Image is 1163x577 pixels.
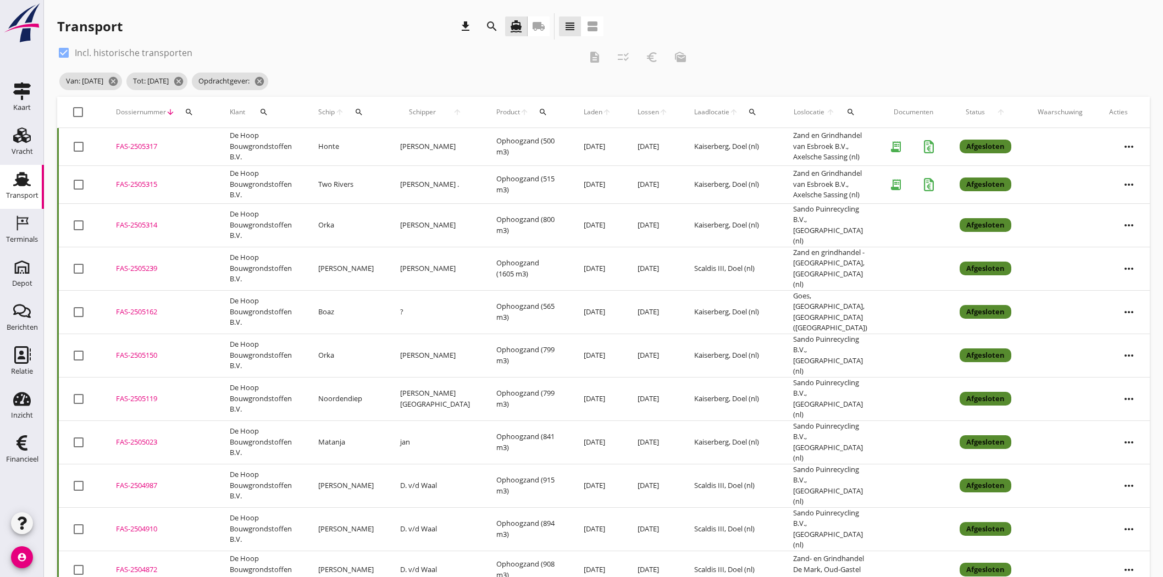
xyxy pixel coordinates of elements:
td: D. v/d Waal [387,507,483,551]
div: Vracht [12,148,33,155]
td: De Hoop Bouwgrondstoffen B.V. [217,507,305,551]
td: [PERSON_NAME] [387,334,483,377]
div: FAS-2505023 [116,437,203,448]
i: download [459,20,472,33]
div: Financieel [6,456,38,463]
i: arrow_upward [602,108,611,116]
td: [DATE] [571,290,624,334]
td: [DATE] [571,128,624,166]
i: local_shipping [532,20,545,33]
td: De Hoop Bouwgrondstoffen B.V. [217,128,305,166]
td: Kaiserberg, Doel (nl) [681,420,780,464]
td: Ophoogzand (565 m3) [483,290,571,334]
td: [DATE] [624,290,681,334]
div: FAS-2505150 [116,350,203,361]
td: Ophoogzand (915 m3) [483,464,571,507]
td: [DATE] [571,377,624,420]
td: Sando Puinrecycling B.V., [GEOGRAPHIC_DATA] (nl) [780,507,880,551]
td: Scaldis III, Doel (nl) [681,507,780,551]
span: Schipper [400,107,444,117]
span: Tot: [DATE] [126,73,187,90]
td: Kaiserberg, Doel (nl) [681,165,780,203]
td: jan [387,420,483,464]
td: De Hoop Bouwgrondstoffen B.V. [217,290,305,334]
i: more_horiz [1114,210,1144,241]
span: Laadlocatie [694,107,729,117]
td: [DATE] [624,334,681,377]
td: Zand en Grindhandel van Esbroek B.V., Axelsche Sassing (nl) [780,128,880,166]
td: [DATE] [624,165,681,203]
td: [PERSON_NAME][GEOGRAPHIC_DATA] [387,377,483,420]
td: Scaldis III, Doel (nl) [681,247,780,290]
td: [DATE] [571,464,624,507]
i: account_circle [11,546,33,568]
td: De Hoop Bouwgrondstoffen B.V. [217,377,305,420]
div: Afgesloten [960,218,1011,232]
span: Laden [584,107,602,117]
td: Kaiserberg, Doel (nl) [681,203,780,247]
i: search [259,108,268,116]
div: Transport [6,192,38,199]
i: arrow_upward [520,108,529,116]
td: Boaz [305,290,387,334]
i: search [539,108,547,116]
div: Afgesloten [960,177,1011,192]
i: view_agenda [586,20,599,33]
td: De Hoop Bouwgrondstoffen B.V. [217,334,305,377]
td: [DATE] [571,165,624,203]
i: arrow_downward [166,108,175,116]
div: FAS-2504987 [116,480,203,491]
div: Afgesloten [960,435,1011,450]
td: [DATE] [624,420,681,464]
td: De Hoop Bouwgrondstoffen B.V. [217,420,305,464]
td: Sando Puinrecycling B.V., [GEOGRAPHIC_DATA] (nl) [780,377,880,420]
i: view_headline [563,20,577,33]
i: receipt_long [885,136,907,158]
i: arrow_upward [729,108,738,116]
span: Product [496,107,520,117]
div: Relatie [11,368,33,375]
i: more_horiz [1114,131,1144,162]
i: directions_boat [509,20,523,33]
td: Kaiserberg, Doel (nl) [681,334,780,377]
td: [DATE] [624,247,681,290]
i: more_horiz [1114,427,1144,458]
div: Acties [1109,107,1149,117]
td: [DATE] [624,507,681,551]
td: Ophoogzand (894 m3) [483,507,571,551]
div: Afgesloten [960,262,1011,276]
div: Afgesloten [960,522,1011,536]
div: FAS-2505239 [116,263,203,274]
span: Dossiernummer [116,107,166,117]
i: search [185,108,193,116]
td: De Hoop Bouwgrondstoffen B.V. [217,165,305,203]
td: Noordendiep [305,377,387,420]
td: Scaldis III, Doel (nl) [681,464,780,507]
td: [DATE] [624,128,681,166]
td: [PERSON_NAME] [305,247,387,290]
div: FAS-2505317 [116,141,203,152]
td: De Hoop Bouwgrondstoffen B.V. [217,464,305,507]
div: Klant [230,99,292,125]
div: FAS-2505315 [116,179,203,190]
div: Terminals [6,236,38,243]
i: arrow_upward [659,108,668,116]
i: search [846,108,855,116]
td: ? [387,290,483,334]
i: more_horiz [1114,514,1144,545]
i: more_horiz [1114,470,1144,501]
td: [PERSON_NAME] [387,203,483,247]
div: Afgesloten [960,392,1011,406]
td: Orka [305,203,387,247]
span: Loslocatie [793,107,826,117]
td: [DATE] [571,507,624,551]
i: more_horiz [1114,169,1144,200]
div: Afgesloten [960,348,1011,363]
div: Transport [57,18,123,35]
span: Lossen [638,107,659,117]
i: search [355,108,363,116]
td: Honte [305,128,387,166]
i: search [748,108,757,116]
td: [DATE] [624,377,681,420]
td: [DATE] [624,203,681,247]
